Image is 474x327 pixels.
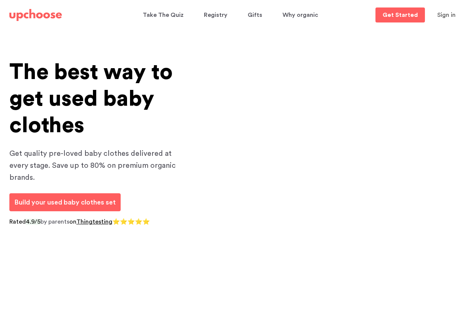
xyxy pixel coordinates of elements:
[76,219,112,225] a: Thingtesting
[204,8,230,22] a: Registry
[112,219,150,225] span: ⭐⭐⭐⭐⭐
[248,8,262,22] span: Gifts
[428,7,465,22] button: Sign in
[283,8,320,22] a: Why organic
[143,9,184,21] p: Take The Quiz
[69,219,76,225] span: on
[9,7,62,23] a: UpChoose
[143,8,186,22] a: Take The Quiz
[283,8,318,22] span: Why organic
[437,12,456,18] span: Sign in
[9,217,189,227] p: by parents
[204,8,227,22] span: Registry
[26,219,40,225] span: 4.9/5
[9,193,121,211] a: Build your used baby clothes set
[248,8,265,22] a: Gifts
[14,199,116,206] span: Build your used baby clothes set
[9,9,62,21] img: UpChoose
[9,61,173,136] span: The best way to get used baby clothes
[375,7,425,22] a: Get Started
[9,148,189,184] p: Get quality pre-loved baby clothes delivered at every stage. Save up to 80% on premium organic br...
[383,12,418,18] p: Get Started
[9,219,26,225] span: Rated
